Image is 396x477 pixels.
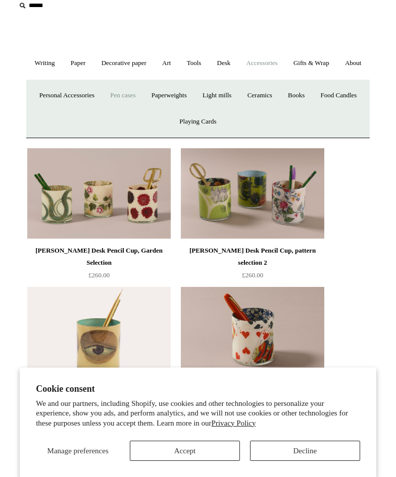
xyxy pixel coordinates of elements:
a: Writing [28,50,62,77]
img: John Derian Desk Pencil Cup, Eyes [27,287,171,378]
a: [PERSON_NAME] Desk Pencil Cup, pattern selection 2 £260.00 [181,245,324,286]
a: Tools [180,50,209,77]
button: Accept [130,441,240,461]
a: Desk [210,50,238,77]
a: Paper [64,50,93,77]
a: Paperweights [144,82,194,109]
span: £260.00 [88,271,110,279]
a: Gifts & Wrap [286,50,336,77]
button: Manage preferences [36,441,120,461]
a: John Derian Desk Pencil Cup, Garden Selection John Derian Desk Pencil Cup, Garden Selection [27,148,171,239]
div: [PERSON_NAME] Desk Pencil Cup, pattern selection 2 [183,245,322,269]
a: Ceramics [240,82,279,109]
a: About [338,50,369,77]
img: John Derian Desk Pencil Cup, pattern selection 2 [181,148,324,239]
a: Decorative paper [94,50,154,77]
a: John Derian Desk Pencil Cup, Eyes John Derian Desk Pencil Cup, Eyes [27,287,171,378]
a: Art [155,50,178,77]
a: Personal Accessories [32,82,102,109]
a: [PERSON_NAME] Desk Pencil Cup, Garden Selection £260.00 [27,245,171,286]
a: Pen cases [103,82,142,109]
a: Books [281,82,312,109]
img: John Derian Desk Pencil Cup, Roi de Coeur [181,287,324,378]
a: Privacy Policy [212,419,256,427]
a: Food Candles [314,82,364,109]
a: Light mills [195,82,238,109]
a: John Derian Desk Pencil Cup, pattern selection 2 John Derian Desk Pencil Cup, pattern selection 2 [181,148,324,239]
h2: Cookie consent [36,384,360,394]
span: £260.00 [242,271,263,279]
a: Playing Cards [172,108,223,135]
a: John Derian Desk Pencil Cup, Roi de Coeur John Derian Desk Pencil Cup, Roi de Coeur [181,287,324,378]
button: Decline [250,441,360,461]
div: [PERSON_NAME] Desk Pencil Cup, Garden Selection [30,245,168,269]
img: John Derian Desk Pencil Cup, Garden Selection [27,148,171,239]
p: We and our partners, including Shopify, use cookies and other technologies to personalize your ex... [36,399,360,429]
a: Accessories [239,50,285,77]
span: Manage preferences [47,447,109,455]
